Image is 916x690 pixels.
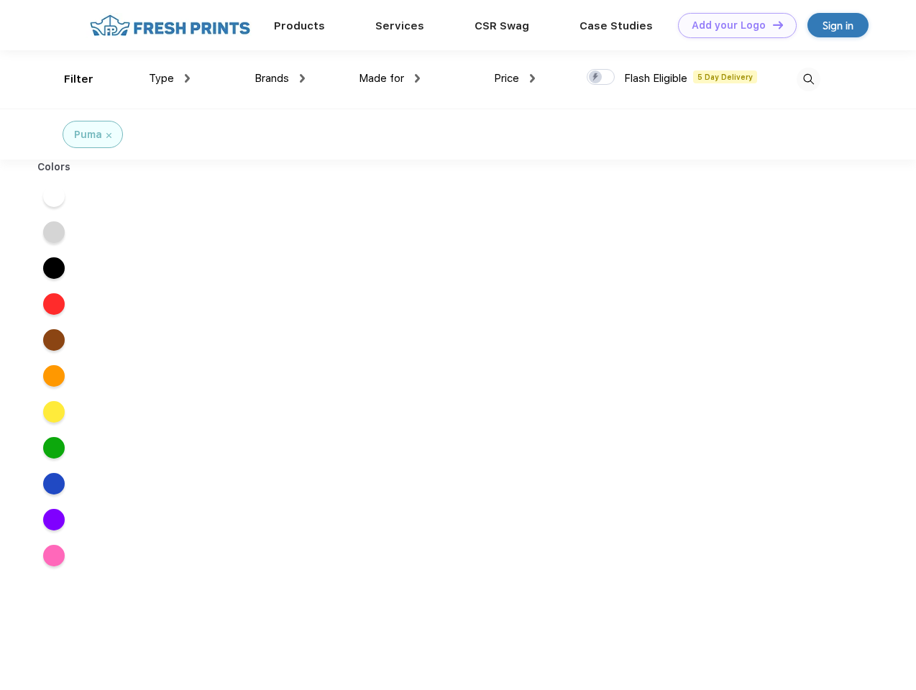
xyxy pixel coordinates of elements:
[106,133,111,138] img: filter_cancel.svg
[359,72,404,85] span: Made for
[415,74,420,83] img: dropdown.png
[494,72,519,85] span: Price
[773,21,783,29] img: DT
[692,19,766,32] div: Add your Logo
[74,127,102,142] div: Puma
[693,70,757,83] span: 5 Day Delivery
[255,72,289,85] span: Brands
[530,74,535,83] img: dropdown.png
[300,74,305,83] img: dropdown.png
[807,13,869,37] a: Sign in
[86,13,255,38] img: fo%20logo%202.webp
[64,71,93,88] div: Filter
[823,17,853,34] div: Sign in
[185,74,190,83] img: dropdown.png
[475,19,529,32] a: CSR Swag
[149,72,174,85] span: Type
[27,160,82,175] div: Colors
[274,19,325,32] a: Products
[375,19,424,32] a: Services
[624,72,687,85] span: Flash Eligible
[797,68,820,91] img: desktop_search.svg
